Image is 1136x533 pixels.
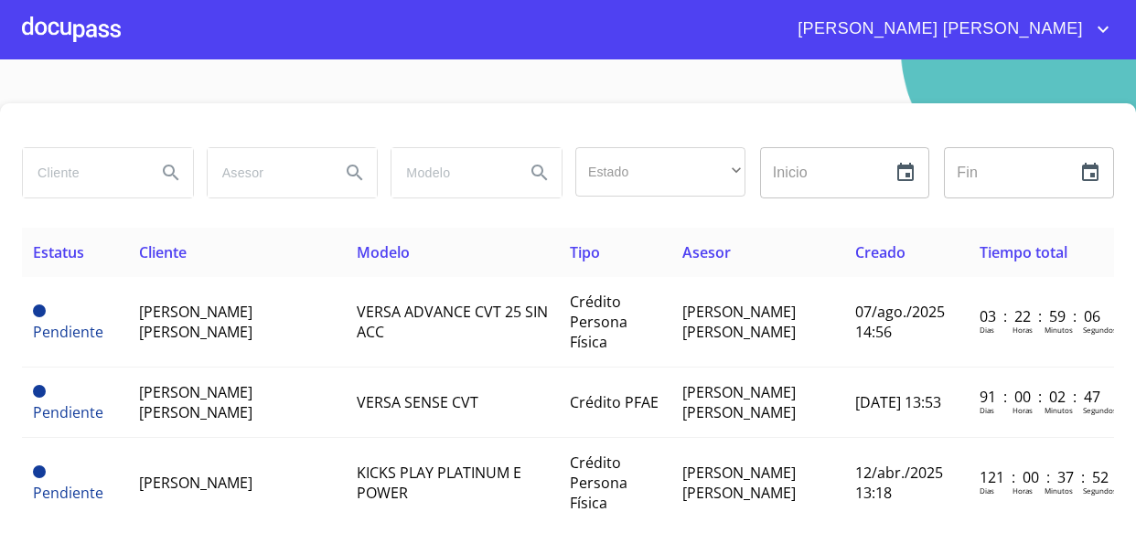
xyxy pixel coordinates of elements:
[1083,485,1117,496] p: Segundos
[1083,325,1117,335] p: Segundos
[1013,325,1033,335] p: Horas
[357,392,478,412] span: VERSA SENSE CVT
[33,242,84,262] span: Estatus
[682,242,731,262] span: Asesor
[33,483,103,503] span: Pendiente
[855,242,906,262] span: Creado
[391,148,510,197] input: search
[23,148,142,197] input: search
[855,463,943,503] span: 12/abr./2025 13:18
[149,151,193,195] button: Search
[357,463,521,503] span: KICKS PLAY PLATINUM E POWER
[139,242,187,262] span: Cliente
[980,306,1103,326] p: 03 : 22 : 59 : 06
[980,467,1103,487] p: 121 : 00 : 37 : 52
[1013,405,1033,415] p: Horas
[570,242,600,262] span: Tipo
[333,151,377,195] button: Search
[208,148,327,197] input: search
[570,392,659,412] span: Crédito PFAE
[980,325,994,335] p: Dias
[682,463,796,503] span: [PERSON_NAME] [PERSON_NAME]
[980,485,994,496] p: Dias
[33,465,46,478] span: Pendiente
[980,242,1067,262] span: Tiempo total
[1045,405,1073,415] p: Minutos
[357,242,410,262] span: Modelo
[33,322,103,342] span: Pendiente
[1083,405,1117,415] p: Segundos
[570,292,627,352] span: Crédito Persona Física
[518,151,562,195] button: Search
[784,15,1092,44] span: [PERSON_NAME] [PERSON_NAME]
[855,302,945,342] span: 07/ago./2025 14:56
[980,405,994,415] p: Dias
[682,382,796,422] span: [PERSON_NAME] [PERSON_NAME]
[33,304,46,317] span: Pendiente
[33,402,103,422] span: Pendiente
[1045,325,1073,335] p: Minutos
[980,387,1103,407] p: 91 : 00 : 02 : 47
[139,302,252,342] span: [PERSON_NAME] [PERSON_NAME]
[784,15,1114,44] button: account of current user
[1013,485,1033,496] p: Horas
[139,473,252,493] span: [PERSON_NAME]
[357,302,548,342] span: VERSA ADVANCE CVT 25 SIN ACC
[33,385,46,398] span: Pendiente
[575,147,745,197] div: ​
[1045,485,1073,496] p: Minutos
[855,392,941,412] span: [DATE] 13:53
[570,453,627,513] span: Crédito Persona Física
[139,382,252,422] span: [PERSON_NAME] [PERSON_NAME]
[682,302,796,342] span: [PERSON_NAME] [PERSON_NAME]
